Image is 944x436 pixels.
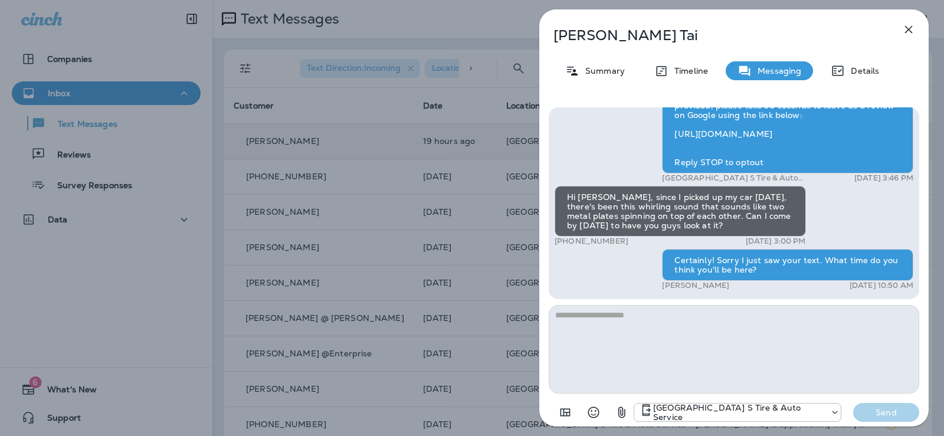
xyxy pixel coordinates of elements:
[553,401,577,424] button: Add in a premade template
[662,173,812,183] p: [GEOGRAPHIC_DATA] S Tire & Auto Service
[845,66,879,76] p: Details
[662,249,913,281] div: Certainly! Sorry I just saw your text. What time do you think you'll be here?
[634,403,841,422] div: +1 (301) 975-0024
[662,76,913,173] div: Thank you for stopping by BAY AREA Point S Tire & Auto Service! If you're happy with the service ...
[555,186,806,237] div: Hi [PERSON_NAME], since I picked up my car [DATE], there's been this whirling sound that sounds l...
[553,27,876,44] p: [PERSON_NAME] Tai
[746,237,806,246] p: [DATE] 3:00 PM
[555,237,628,246] p: [PHONE_NUMBER]
[850,281,913,290] p: [DATE] 10:50 AM
[582,401,605,424] button: Select an emoji
[668,66,708,76] p: Timeline
[752,66,801,76] p: Messaging
[579,66,625,76] p: Summary
[653,403,824,422] p: [GEOGRAPHIC_DATA] S Tire & Auto Service
[662,281,729,290] p: [PERSON_NAME]
[854,173,913,183] p: [DATE] 3:46 PM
